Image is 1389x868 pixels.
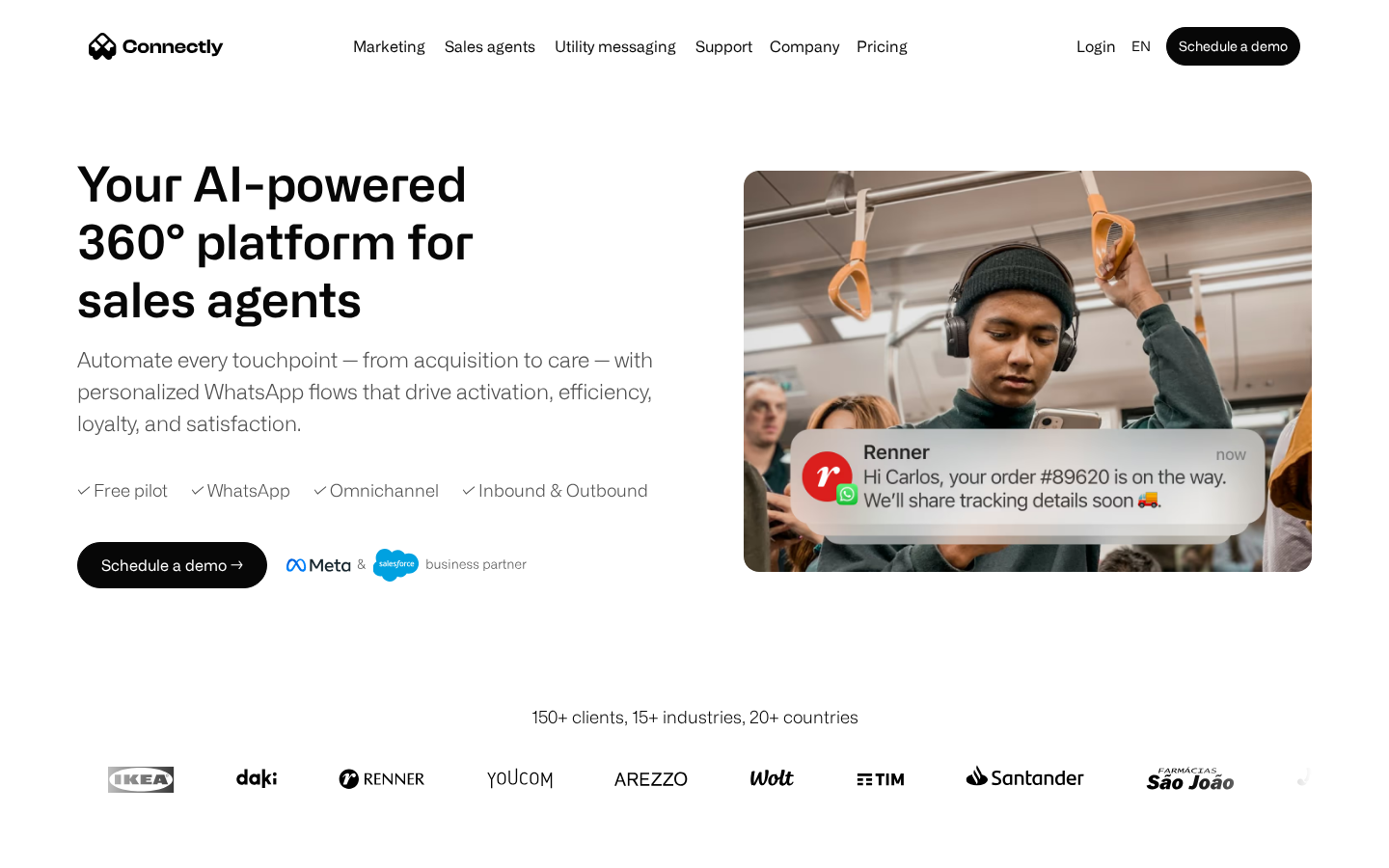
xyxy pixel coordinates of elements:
[313,477,439,503] div: ✓ Omnichannel
[77,542,267,588] a: Schedule a demo →
[39,834,116,861] ul: Language list
[77,477,168,503] div: ✓ Free pilot
[286,549,528,582] img: Meta and Salesforce business partner badge.
[547,39,684,54] a: Utility messaging
[1166,27,1300,66] a: Schedule a demo
[770,33,839,60] div: Company
[688,39,760,54] a: Support
[437,39,543,54] a: Sales agents
[345,39,433,54] a: Marketing
[531,704,858,730] div: 150+ clients, 15+ industries, 20+ countries
[19,832,116,861] aside: Language selected: English
[77,343,685,439] div: Automate every touchpoint — from acquisition to care — with personalized WhatsApp flows that driv...
[77,154,521,270] h1: Your AI-powered 360° platform for
[1131,33,1151,60] div: en
[191,477,290,503] div: ✓ WhatsApp
[462,477,648,503] div: ✓ Inbound & Outbound
[1069,33,1124,60] a: Login
[849,39,915,54] a: Pricing
[77,270,521,328] h1: sales agents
